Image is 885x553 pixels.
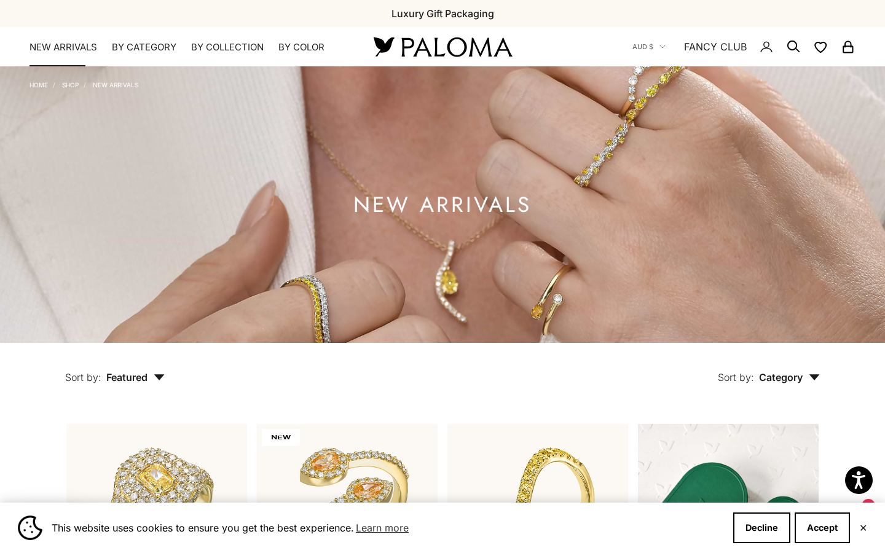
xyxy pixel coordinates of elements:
[718,371,754,383] span: Sort by:
[29,41,97,53] a: NEW ARRIVALS
[278,41,324,53] summary: By Color
[632,41,653,52] span: AUD $
[262,429,300,446] span: NEW
[112,41,176,53] summary: By Category
[29,41,344,53] nav: Primary navigation
[690,343,848,394] button: Sort by: Category
[353,197,532,213] h1: NEW ARRIVALS
[106,371,165,383] span: Featured
[93,81,138,88] a: NEW ARRIVALS
[632,27,855,66] nav: Secondary navigation
[29,79,138,88] nav: Breadcrumb
[29,81,48,88] a: Home
[759,371,820,383] span: Category
[52,519,723,537] span: This website uses cookies to ensure you get the best experience.
[391,6,494,22] p: Luxury Gift Packaging
[354,519,411,537] a: Learn more
[37,343,193,394] button: Sort by: Featured
[859,524,867,531] button: Close
[684,39,747,55] a: FANCY CLUB
[62,81,79,88] a: Shop
[795,512,850,543] button: Accept
[733,512,790,543] button: Decline
[191,41,264,53] summary: By Collection
[18,516,42,540] img: Cookie banner
[632,41,666,52] button: AUD $
[65,371,101,383] span: Sort by:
